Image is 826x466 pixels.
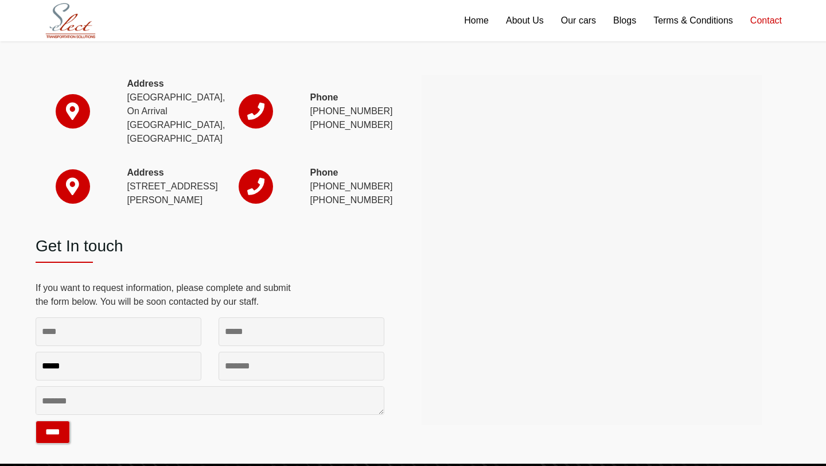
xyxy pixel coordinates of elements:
[310,91,385,132] p: [PHONE_NUMBER] [PHONE_NUMBER]
[310,168,338,177] strong: Phone
[36,236,384,256] h2: Get In touch
[310,92,338,102] strong: Phone
[127,166,202,207] p: [STREET_ADDRESS][PERSON_NAME]
[127,79,164,88] strong: Address
[310,166,385,207] p: [PHONE_NUMBER] [PHONE_NUMBER]
[36,314,384,444] form: Contact form
[38,1,103,41] img: Select Rent a Car
[127,168,164,177] strong: Address
[127,77,202,146] p: [GEOGRAPHIC_DATA], On Arrival [GEOGRAPHIC_DATA], [GEOGRAPHIC_DATA]
[36,281,384,309] p: If you want to request information, please complete and submit the form below. You will be soon c...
